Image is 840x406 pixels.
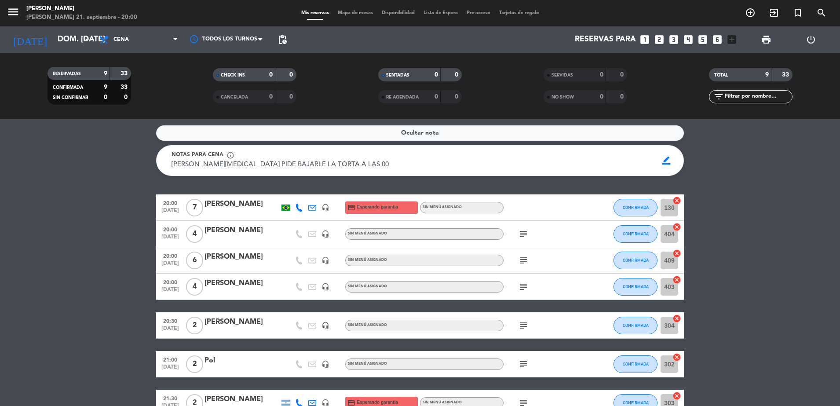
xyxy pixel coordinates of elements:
[124,94,129,100] strong: 0
[321,360,329,368] i: headset_mic
[714,73,728,77] span: TOTAL
[321,283,329,291] i: headset_mic
[816,7,827,18] i: search
[53,95,88,100] span: SIN CONFIRMAR
[386,73,409,77] span: SENTADAS
[357,399,398,406] span: Esperando garantía
[401,128,439,138] span: Ocultar nota
[518,229,529,239] i: subject
[121,70,129,77] strong: 33
[614,278,657,296] button: CONFIRMADA
[495,11,544,15] span: Tarjetas de regalo
[782,72,791,78] strong: 33
[672,249,681,258] i: cancel
[423,205,462,209] span: Sin menú asignado
[186,252,203,269] span: 6
[172,151,223,160] span: Notas para cena
[321,204,329,212] i: headset_mic
[121,84,129,90] strong: 33
[614,252,657,269] button: CONFIRMADA
[765,72,769,78] strong: 9
[518,282,529,292] i: subject
[348,323,387,327] span: Sin menú asignado
[7,5,20,22] button: menu
[53,72,81,76] span: RESERVADAS
[614,317,657,334] button: CONFIRMADA
[159,208,181,218] span: [DATE]
[745,7,756,18] i: add_circle_outline
[205,198,279,210] div: [PERSON_NAME]
[658,152,675,169] span: border_color
[551,73,573,77] span: SERVIDAS
[159,364,181,374] span: [DATE]
[614,225,657,243] button: CONFIRMADA
[419,11,462,15] span: Lista de Espera
[623,284,649,289] span: CONFIRMADA
[321,230,329,238] i: headset_mic
[159,287,181,297] span: [DATE]
[614,355,657,373] button: CONFIRMADA
[205,355,279,366] div: Pol
[277,34,288,45] span: pending_actions
[623,400,649,405] span: CONFIRMADA
[269,72,273,78] strong: 0
[623,362,649,366] span: CONFIRMADA
[623,205,649,210] span: CONFIRMADA
[672,223,681,231] i: cancel
[455,94,460,100] strong: 0
[377,11,419,15] span: Disponibilidad
[26,13,137,22] div: [PERSON_NAME] 21. septiembre - 20:00
[159,326,181,336] span: [DATE]
[423,401,462,404] span: Sin menú asignado
[724,92,792,102] input: Filtrar por nombre...
[159,315,181,326] span: 20:30
[793,7,803,18] i: turned_in_not
[347,204,355,212] i: credit_card
[614,199,657,216] button: CONFIRMADA
[53,85,83,90] span: CONFIRMADA
[697,34,709,45] i: looks_5
[172,161,389,168] span: [PERSON_NAME][MEDICAL_DATA] PIDE BAJARLE LA TORTA A LAS 00
[159,198,181,208] span: 20:00
[761,34,771,45] span: print
[455,72,460,78] strong: 0
[623,231,649,236] span: CONFIRMADA
[672,314,681,323] i: cancel
[205,316,279,328] div: [PERSON_NAME]
[186,225,203,243] span: 4
[518,359,529,369] i: subject
[159,234,181,244] span: [DATE]
[386,95,419,99] span: RE AGENDADA
[600,72,603,78] strong: 0
[104,70,107,77] strong: 9
[639,34,650,45] i: looks_one
[186,199,203,216] span: 7
[623,258,649,263] span: CONFIRMADA
[186,317,203,334] span: 2
[672,196,681,205] i: cancel
[620,94,625,100] strong: 0
[683,34,694,45] i: looks_4
[104,84,107,90] strong: 9
[82,34,92,45] i: arrow_drop_down
[668,34,679,45] i: looks_3
[348,362,387,366] span: Sin menú asignado
[575,35,636,44] span: Reservas para
[226,151,234,159] span: info_outline
[357,204,398,211] span: Esperando garantía
[113,37,129,43] span: Cena
[789,26,833,53] div: LOG OUT
[462,11,495,15] span: Pre-acceso
[159,260,181,271] span: [DATE]
[348,285,387,288] span: Sin menú asignado
[7,30,53,49] i: [DATE]
[551,95,574,99] span: NO SHOW
[186,278,203,296] span: 4
[623,323,649,328] span: CONFIRMADA
[333,11,377,15] span: Mapa de mesas
[221,73,245,77] span: CHECK INS
[321,322,329,329] i: headset_mic
[7,5,20,18] i: menu
[221,95,248,99] span: CANCELADA
[159,224,181,234] span: 20:00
